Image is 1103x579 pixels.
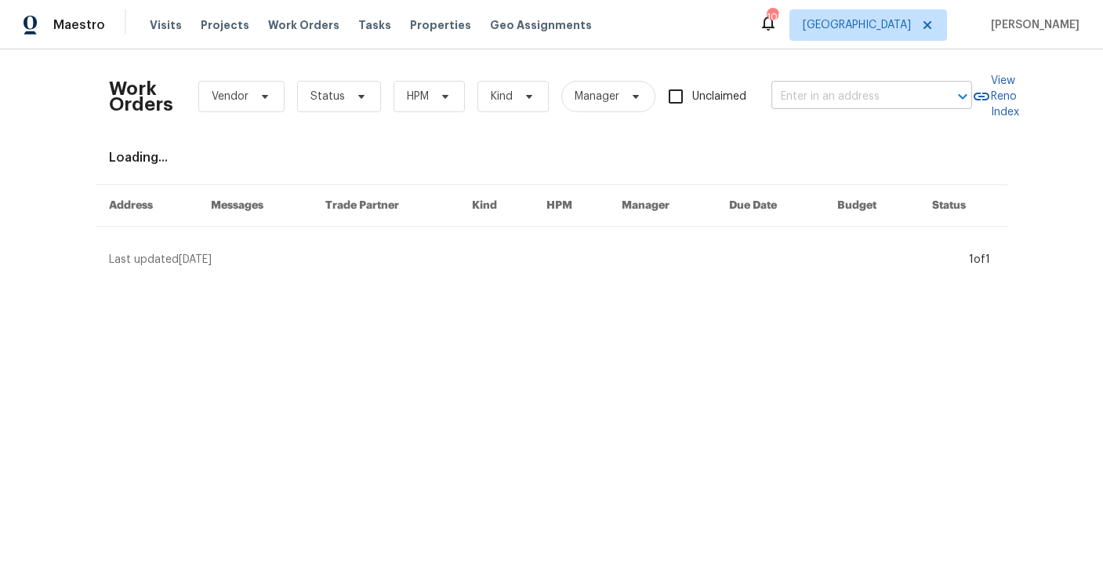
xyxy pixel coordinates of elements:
th: Manager [609,185,717,227]
span: [DATE] [179,254,212,265]
th: Trade Partner [313,185,459,227]
div: 1 of 1 [969,252,990,268]
th: Kind [459,185,534,227]
span: Kind [491,89,513,104]
span: Geo Assignments [490,17,592,33]
span: Status [310,89,345,104]
span: Manager [575,89,619,104]
th: Status [920,185,1007,227]
span: Tasks [358,20,391,31]
a: View Reno Index [972,73,1019,120]
span: Properties [410,17,471,33]
button: Open [952,86,974,107]
th: Messages [198,185,314,227]
th: HPM [534,185,609,227]
h2: Work Orders [109,81,173,112]
span: HPM [407,89,429,104]
th: Budget [825,185,920,227]
span: Maestro [53,17,105,33]
span: Work Orders [268,17,339,33]
span: Unclaimed [692,89,746,105]
span: Projects [201,17,249,33]
th: Address [96,185,198,227]
span: Vendor [212,89,249,104]
div: 105 [767,9,778,25]
div: Last updated [109,252,964,268]
input: Enter in an address [771,85,928,109]
th: Due Date [717,185,825,227]
span: [GEOGRAPHIC_DATA] [803,17,911,33]
div: Loading... [109,150,995,166]
span: Visits [150,17,182,33]
span: [PERSON_NAME] [985,17,1079,33]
